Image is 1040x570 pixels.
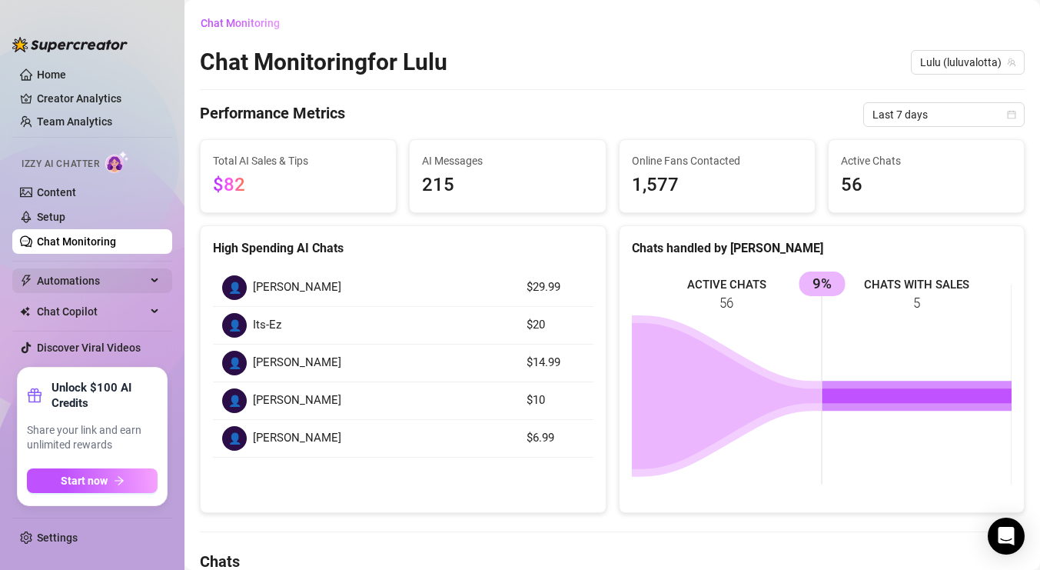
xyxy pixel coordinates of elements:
div: 👤 [222,351,247,375]
a: Team Analytics [37,115,112,128]
span: [PERSON_NAME] [253,429,341,448]
span: Chat Copilot [37,299,146,324]
span: 215 [422,171,593,200]
span: gift [27,388,42,403]
span: Active Chats [841,152,1012,169]
a: Creator Analytics [37,86,160,111]
span: 56 [841,171,1012,200]
img: Chat Copilot [20,306,30,317]
span: Total AI Sales & Tips [213,152,384,169]
a: Setup [37,211,65,223]
span: [PERSON_NAME] [253,278,341,297]
span: Start now [61,475,108,487]
article: $14.99 [527,354,584,372]
article: $6.99 [527,429,584,448]
img: logo-BBDzfeDw.svg [12,37,128,52]
div: Open Intercom Messenger [988,518,1025,555]
article: $29.99 [527,278,584,297]
span: calendar [1007,110,1016,119]
h4: Performance Metrics [200,102,345,127]
span: Its-Ez [253,316,281,335]
div: 👤 [222,388,247,413]
strong: Unlock $100 AI Credits [52,380,158,411]
span: Automations [37,268,146,293]
a: Content [37,186,76,198]
span: 1,577 [632,171,802,200]
div: High Spending AI Chats [213,238,593,258]
span: Online Fans Contacted [632,152,802,169]
span: Share your link and earn unlimited rewards [27,423,158,453]
span: [PERSON_NAME] [253,354,341,372]
button: Chat Monitoring [200,11,292,35]
button: Start nowarrow-right [27,468,158,493]
span: arrow-right [114,475,125,486]
span: $82 [213,174,245,195]
article: $10 [527,392,584,410]
span: Last 7 days [872,103,1015,126]
div: 👤 [222,313,247,338]
span: team [1007,58,1016,67]
span: thunderbolt [20,275,32,287]
a: Chat Monitoring [37,235,116,248]
img: AI Chatter [105,151,129,173]
div: Chats handled by [PERSON_NAME] [632,238,1012,258]
div: 👤 [222,275,247,300]
span: [PERSON_NAME] [253,392,341,410]
h2: Chat Monitoring for Lulu [200,48,447,77]
span: Lulu (luluvalotta) [920,51,1015,74]
span: Izzy AI Chatter [22,157,99,172]
span: AI Messages [422,152,593,169]
article: $20 [527,316,584,335]
div: 👤 [222,426,247,451]
a: Settings [37,532,78,544]
a: Home [37,68,66,81]
span: Chat Monitoring [201,17,280,29]
a: Discover Viral Videos [37,342,141,354]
